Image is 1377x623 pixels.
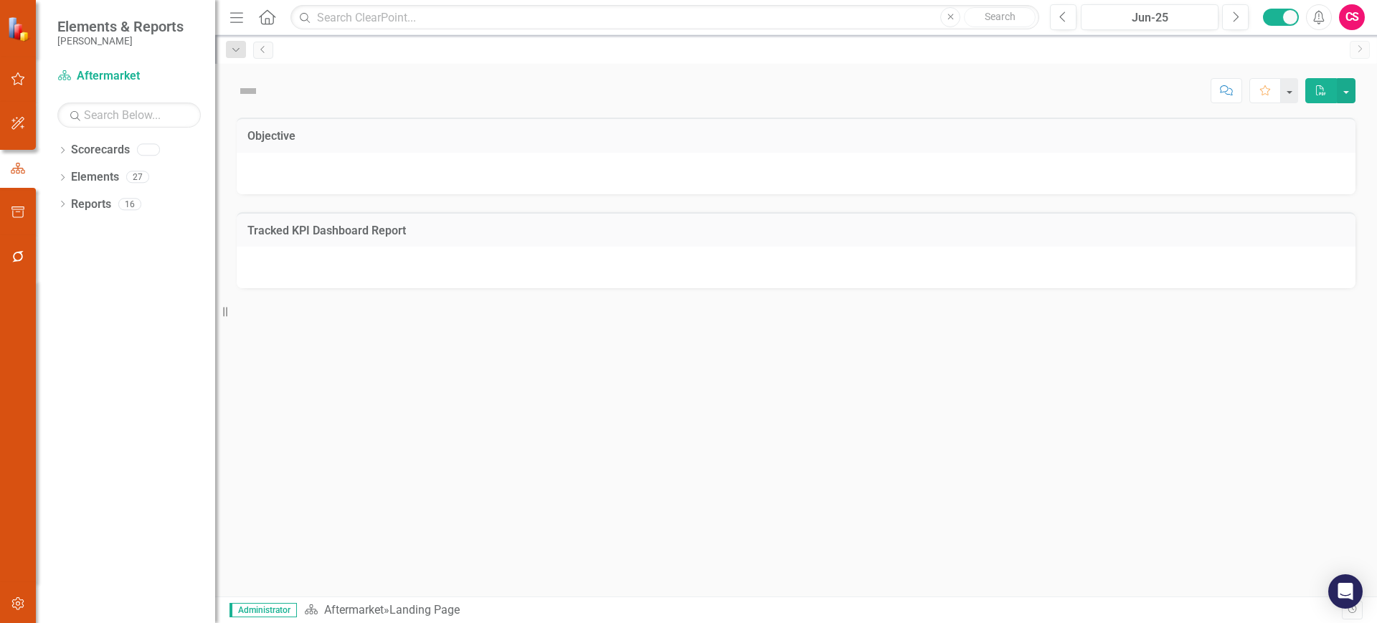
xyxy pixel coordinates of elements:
[247,130,1345,143] h3: Objective
[1339,4,1365,30] button: CS
[985,11,1016,22] span: Search
[57,103,201,128] input: Search Below...
[237,80,260,103] img: Not Defined
[57,68,201,85] a: Aftermarket
[1081,4,1219,30] button: Jun-25
[324,603,384,617] a: Aftermarket
[389,603,460,617] div: Landing Page
[247,224,1345,237] h3: Tracked KPI Dashboard Report
[1086,9,1213,27] div: Jun-25
[7,16,32,42] img: ClearPoint Strategy
[964,7,1036,27] button: Search
[290,5,1039,30] input: Search ClearPoint...
[1328,574,1363,609] div: Open Intercom Messenger
[71,142,130,158] a: Scorecards
[126,171,149,184] div: 27
[304,602,1342,619] div: »
[71,196,111,213] a: Reports
[118,198,141,210] div: 16
[57,18,184,35] span: Elements & Reports
[71,169,119,186] a: Elements
[57,35,184,47] small: [PERSON_NAME]
[229,603,297,617] span: Administrator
